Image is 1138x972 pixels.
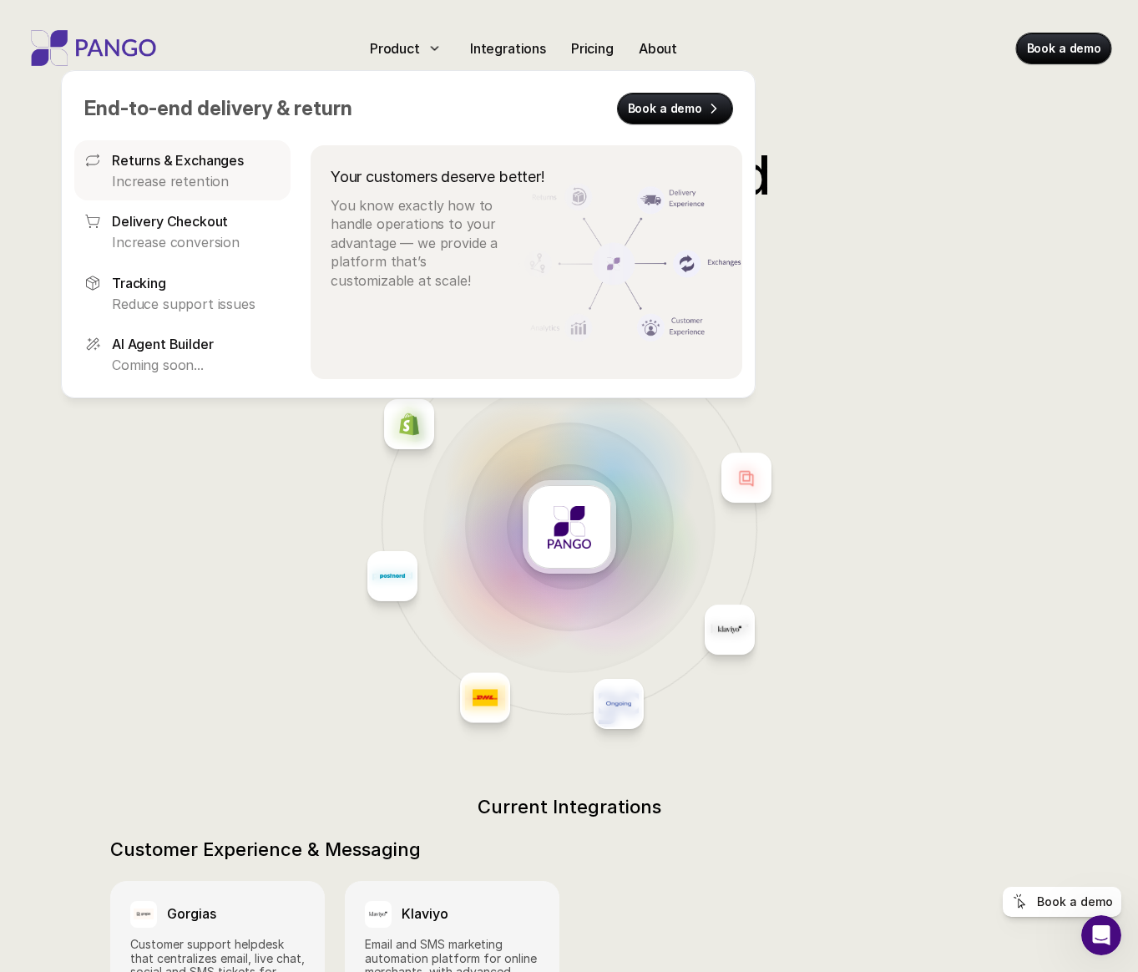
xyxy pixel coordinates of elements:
p: Tracking [112,272,166,292]
h3: Gorgias [167,906,216,922]
p: Increase retention [112,172,281,190]
h3: Klaviyo [402,906,448,922]
a: Integrations [463,35,553,62]
a: TrackingReduce support issues [74,262,291,322]
p: Pricing [571,38,614,58]
span: & [276,96,290,120]
a: Delivery CheckoutIncrease conversion [74,201,291,261]
p: Your customers deserve better! [331,165,545,188]
p: Coming soon... [112,356,281,374]
p: Book a demo [1027,40,1101,57]
a: Book a demo [1017,33,1111,63]
p: Book a demo [627,100,701,117]
a: Book a demo [617,94,731,124]
p: Book a demo [1037,895,1113,909]
p: Reduce support issues [112,294,281,312]
a: About [632,35,684,62]
p: About [639,38,677,58]
a: Book a demo [1003,887,1121,917]
span: return [294,96,352,120]
img: Placeholder logo [716,617,741,642]
h2: Current Integrations [110,796,1029,818]
a: Returns & ExchangesIncrease retention [74,140,291,200]
p: AI Agent Builder [112,334,213,354]
p: Returns & Exchanges [112,150,244,170]
p: Delivery Checkout [112,211,228,231]
span: End-to-end [84,96,193,120]
img: Placeholder logo [733,465,758,490]
p: You know exactly how to handle operations to your advantage — we provide a platform that’s custom... [331,196,511,290]
img: Placeholder logo [473,686,498,711]
span: delivery [197,96,272,120]
img: Placeholder logo [380,564,405,589]
img: Placeholder logo [605,691,630,716]
p: Product [370,38,420,58]
img: Placeholder logo [397,412,422,437]
p: Increase conversion [112,233,281,251]
a: Pricing [564,35,620,62]
img: Placeholder logo [548,505,591,549]
p: Integrations [470,38,546,58]
h2: Customer Experience & Messaging [110,838,421,860]
iframe: Intercom live chat [1081,915,1121,955]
